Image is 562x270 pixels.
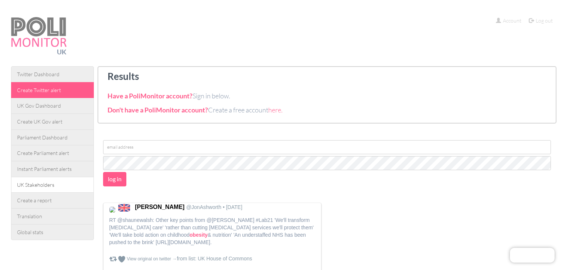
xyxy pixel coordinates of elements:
img: retweet_icon.png [109,257,117,261]
input: log in [103,172,126,186]
img: united-kingdom.png [118,204,130,212]
a: Create Twitter alert [11,82,94,98]
strong: [PERSON_NAME] [135,204,184,210]
input: email address [103,140,551,154]
a: Create Parliament alert [11,145,94,161]
b: obesity [190,232,208,238]
a: Account [492,17,525,24]
p: UK [11,47,67,57]
a: Parliament Dashboard [11,129,94,146]
p: from list: UK House of Commons [109,255,315,263]
a: [PERSON_NAME] @JonAshworth • [DATE] [135,204,246,210]
a: Twitter Dashboard [11,66,94,82]
h3: Results [108,71,359,82]
a: Translation [11,208,94,225]
p: Create a free account [108,105,359,115]
a: Create a report [11,192,94,209]
a: Global stats [11,224,94,240]
a: Instant Parliament alerts [11,161,94,177]
img: favourite_icon.png [118,256,125,263]
iframe: Chatra live chat [510,248,555,263]
p: RT @shaunewalsh: Other key points from @[PERSON_NAME] #Lab21 'We'll transform [MEDICAL_DATA] care... [109,216,315,246]
a: UK Gov Dashboard [11,98,94,114]
img: oYJgCU4y_normal.jpg [109,207,115,213]
a: here. [268,106,283,114]
a: UK Stakeholders [11,177,94,193]
a: View original on twitter → [127,256,177,261]
a: Create UK Gov alert [11,114,94,130]
img: polimonitor_logo.png [11,17,67,47]
b: Don't have a PoliMonitor account? [108,106,208,114]
span: @JonAshworth • [DATE] [186,204,242,210]
b: Have a PoliMonitor account? [108,92,193,100]
a: Log out [525,17,556,24]
p: Sign in below. [108,91,359,101]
